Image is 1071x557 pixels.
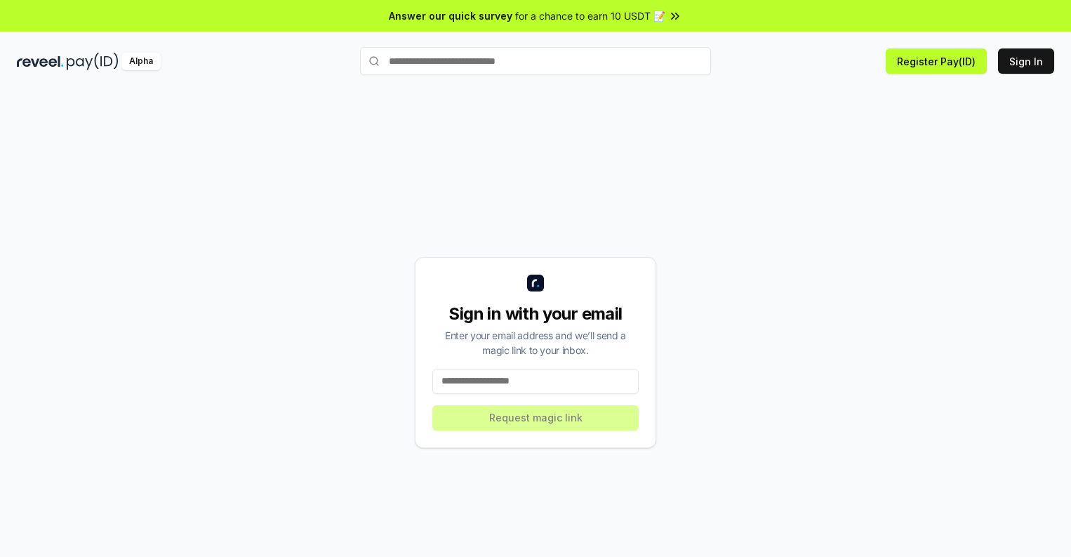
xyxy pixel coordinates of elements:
span: for a chance to earn 10 USDT 📝 [515,8,665,23]
div: Enter your email address and we’ll send a magic link to your inbox. [432,328,639,358]
img: reveel_dark [17,53,64,70]
div: Sign in with your email [432,303,639,325]
img: logo_small [527,275,544,291]
div: Alpha [121,53,161,70]
button: Sign In [998,48,1054,74]
span: Answer our quick survey [389,8,512,23]
button: Register Pay(ID) [886,48,987,74]
img: pay_id [67,53,119,70]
